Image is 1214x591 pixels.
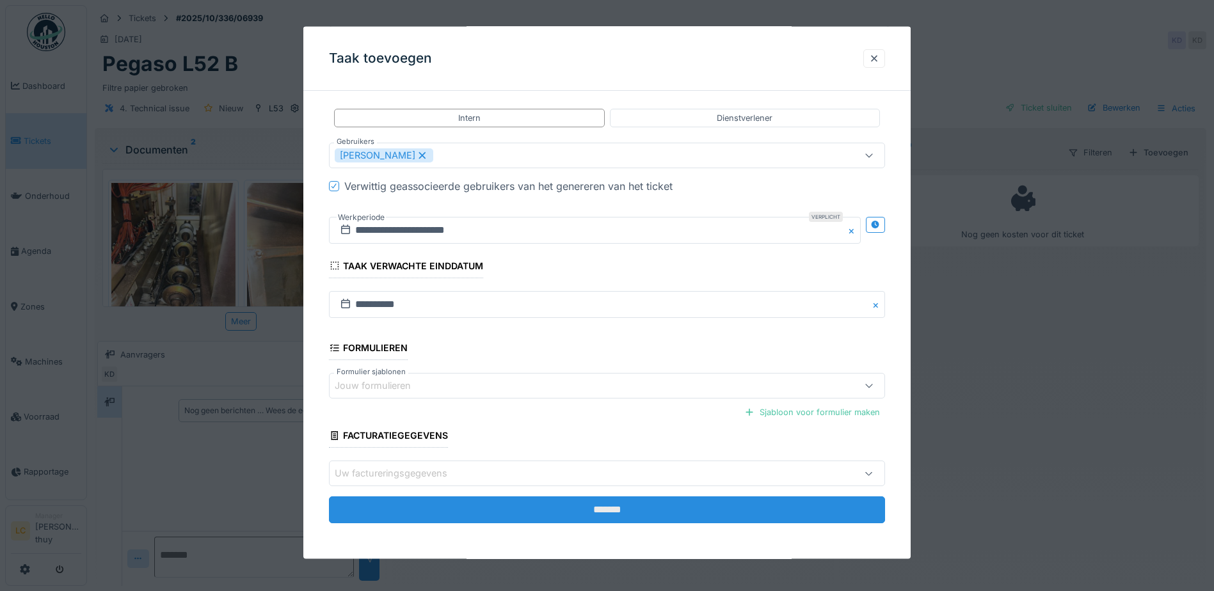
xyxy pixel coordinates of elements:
h3: Taak toevoegen [329,51,432,67]
div: Facturatiegegevens [329,426,448,448]
div: Verplicht [809,211,843,221]
label: Gebruikers [334,136,377,146]
button: Close [871,290,885,317]
div: Verwittig geassocieerde gebruikers van het genereren van het ticket [344,178,673,193]
div: [PERSON_NAME] [335,148,433,162]
label: Formulier sjablonen [334,366,408,377]
div: Intern [458,111,481,123]
div: Sjabloon voor formulier maken [739,404,885,421]
div: Taak verwachte einddatum [329,256,483,278]
div: Formulieren [329,338,408,359]
button: Close [847,216,861,243]
div: Een uitvoerder toevoegen [329,75,455,93]
div: Dienstverlener [717,111,772,123]
div: Jouw formulieren [335,379,429,393]
label: Werkperiode [337,210,386,224]
div: Uw factureringsgegevens [335,466,465,480]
